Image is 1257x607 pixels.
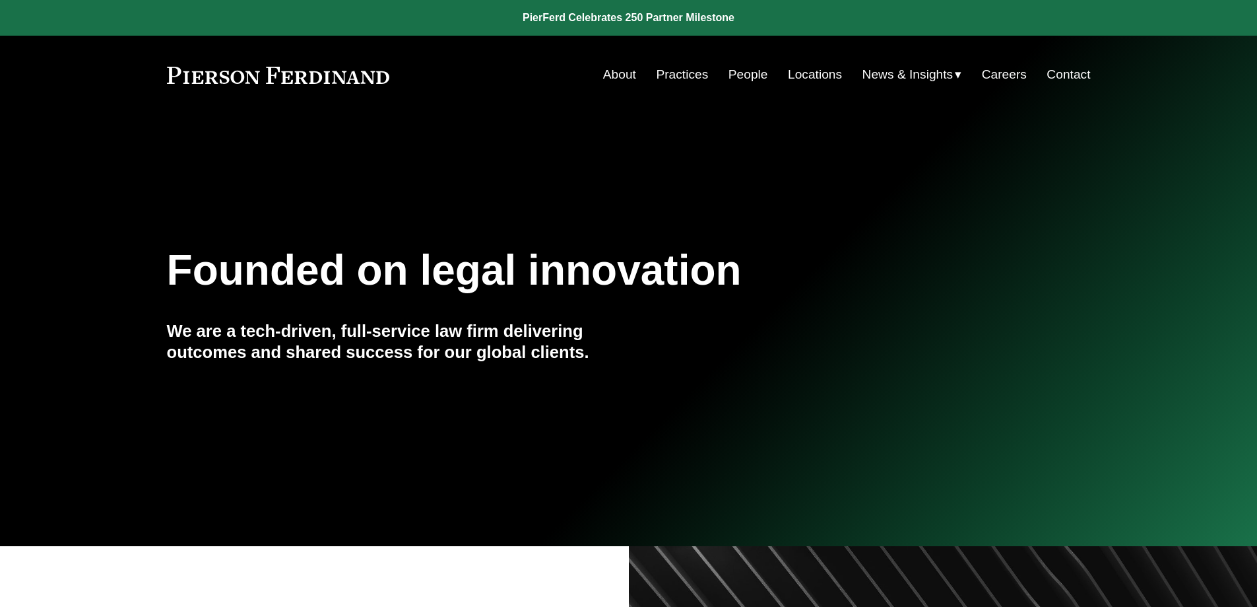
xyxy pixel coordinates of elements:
a: Locations [788,62,842,87]
a: Careers [982,62,1027,87]
a: Practices [656,62,708,87]
a: People [728,62,768,87]
h4: We are a tech-driven, full-service law firm delivering outcomes and shared success for our global... [167,320,629,363]
a: About [603,62,636,87]
a: Contact [1047,62,1090,87]
a: folder dropdown [862,62,962,87]
h1: Founded on legal innovation [167,246,937,295]
span: News & Insights [862,63,953,87]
